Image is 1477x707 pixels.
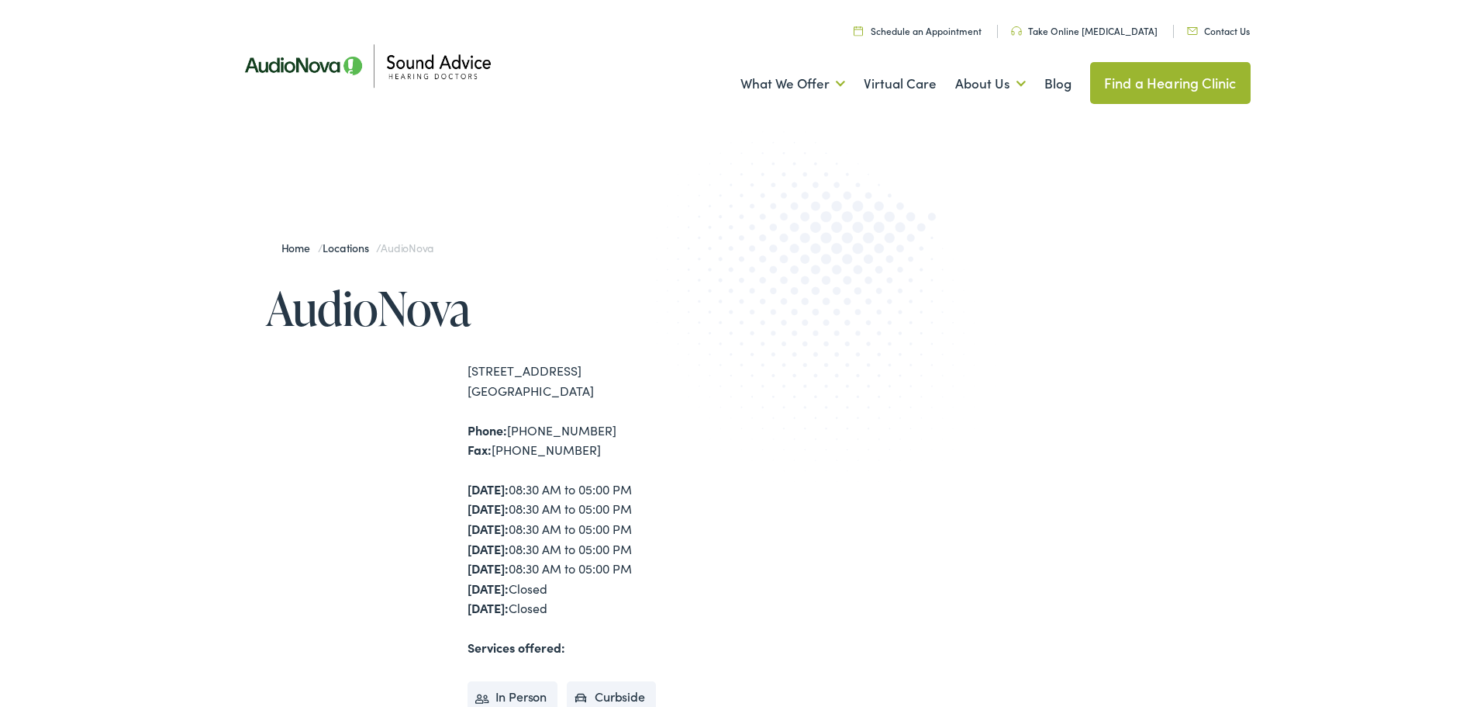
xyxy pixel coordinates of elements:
[266,282,739,334] h1: AudioNova
[1011,26,1022,36] img: Headphone icon in a unique green color, suggesting audio-related services or features.
[955,55,1026,113] a: About Us
[468,421,507,438] strong: Phone:
[468,361,739,400] div: [STREET_ADDRESS] [GEOGRAPHIC_DATA]
[1187,24,1250,37] a: Contact Us
[1044,55,1072,113] a: Blog
[468,421,739,460] div: [PHONE_NUMBER] [PHONE_NUMBER]
[381,240,433,255] span: AudioNova
[864,55,937,113] a: Virtual Care
[281,240,434,255] span: / /
[323,240,376,255] a: Locations
[468,441,492,458] strong: Fax:
[740,55,845,113] a: What We Offer
[1187,27,1198,35] img: Icon representing mail communication in a unique green color, indicative of contact or communicat...
[468,639,565,656] strong: Services offered:
[468,500,509,517] strong: [DATE]:
[468,480,509,497] strong: [DATE]:
[1090,62,1251,104] a: Find a Hearing Clinic
[854,24,982,37] a: Schedule an Appointment
[468,540,509,557] strong: [DATE]:
[468,599,509,616] strong: [DATE]:
[854,26,863,36] img: Calendar icon in a unique green color, symbolizing scheduling or date-related features.
[468,480,739,619] div: 08:30 AM to 05:00 PM 08:30 AM to 05:00 PM 08:30 AM to 05:00 PM 08:30 AM to 05:00 PM 08:30 AM to 0...
[468,520,509,537] strong: [DATE]:
[1011,24,1158,37] a: Take Online [MEDICAL_DATA]
[468,560,509,577] strong: [DATE]:
[468,580,509,597] strong: [DATE]:
[281,240,318,255] a: Home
